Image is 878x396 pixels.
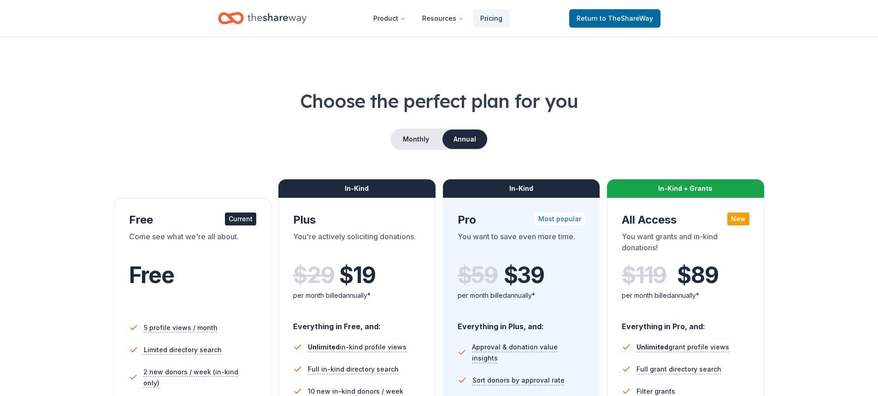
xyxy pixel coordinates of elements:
button: Resources [415,9,471,28]
div: In-Kind [278,179,436,198]
a: Home [218,7,306,29]
button: Monthly [391,130,441,149]
span: Full in-kind directory search [308,364,399,375]
div: New [727,213,749,225]
span: 2 new donors / week (in-kind only) [143,366,256,389]
div: Everything in Free, and: [293,313,421,332]
div: Plus [293,213,421,227]
button: Product [366,9,413,28]
span: Limited directory search [144,344,222,355]
div: Current [225,213,256,225]
div: Everything in Plus, and: [458,313,585,332]
div: You're actively soliciting donations. [293,231,421,257]
span: $ 19 [339,262,375,288]
div: per month billed annually* [293,290,421,301]
button: Annual [442,130,487,149]
span: $ 39 [504,262,544,288]
div: All Access [622,213,749,227]
span: Approval & donation value insights [472,342,585,364]
a: Returnto TheShareWay [569,9,660,28]
span: in-kind profile views [308,343,407,351]
span: Free [129,261,174,289]
span: Unlimited [636,343,668,351]
div: per month billed annually* [622,290,749,301]
div: Everything in Pro, and: [622,313,749,332]
div: You want grants and in-kind donations! [622,231,749,257]
span: grant profile views [636,343,729,351]
div: Come see what we're all about. [129,231,257,257]
nav: Main [366,7,510,29]
div: Free [129,213,257,227]
span: 5 profile views / month [144,322,218,333]
span: Sort donors by approval rate [472,375,565,386]
div: Pro [458,213,585,227]
div: In-Kind [443,179,600,198]
div: In-Kind + Grants [607,179,764,198]
div: You want to save even more time. [458,231,585,257]
h1: Choose the perfect plan for you [37,88,841,114]
span: $ 89 [677,262,718,288]
span: to TheShareWay [600,14,653,22]
span: Full grant directory search [636,364,721,375]
div: per month billed annually* [458,290,585,301]
span: Unlimited [308,343,340,351]
a: Pricing [473,9,510,28]
div: Most popular [535,213,585,225]
span: Return [577,13,653,24]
